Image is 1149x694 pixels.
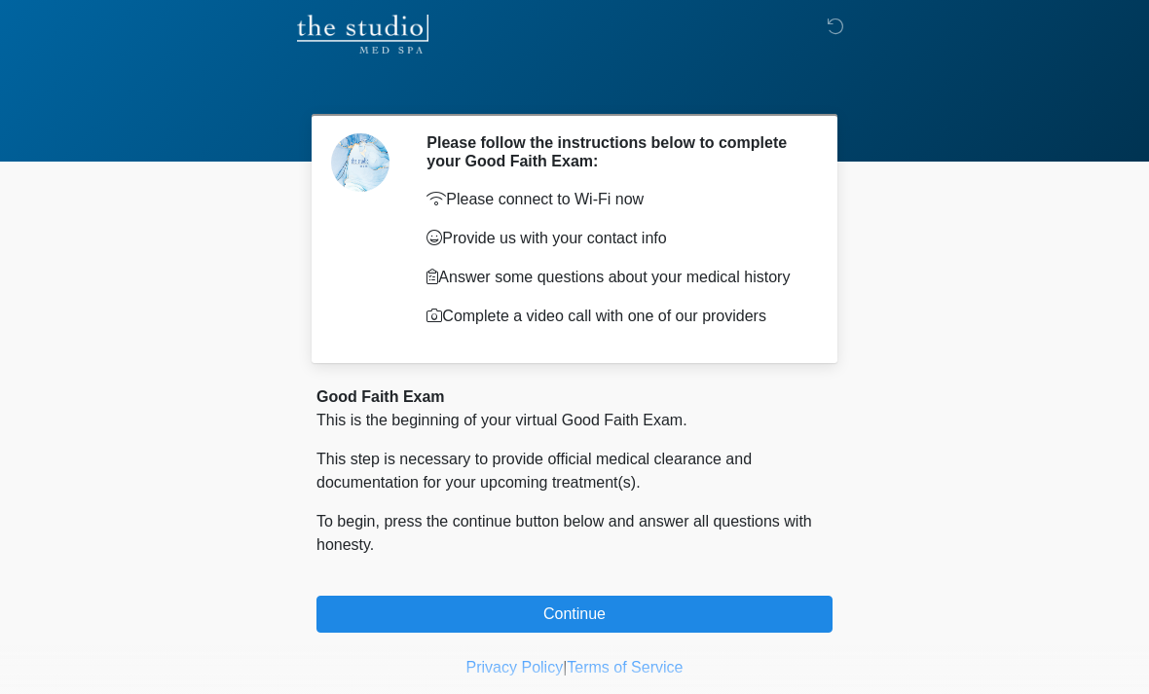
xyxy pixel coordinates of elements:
p: Provide us with your contact info [426,227,803,250]
a: Privacy Policy [466,659,564,676]
h2: Please follow the instructions below to complete your Good Faith Exam: [426,133,803,170]
a: Terms of Service [567,659,683,676]
p: To begin, press the continue button below and answer all questions with honesty. [316,510,833,557]
p: This step is necessary to provide official medical clearance and documentation for your upcoming ... [316,448,833,494]
img: Agent Avatar [331,133,389,192]
h1: ‎ ‎ [302,70,847,106]
div: Good Faith Exam [316,385,833,409]
p: This is the beginning of your virtual Good Faith Exam. [316,409,833,432]
p: Please connect to Wi-Fi now [426,188,803,211]
img: The Studio Med Spa Logo [297,15,428,54]
a: | [563,659,567,676]
p: Answer some questions about your medical history [426,266,803,289]
p: Complete a video call with one of our providers [426,305,803,328]
button: Continue [316,596,833,633]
